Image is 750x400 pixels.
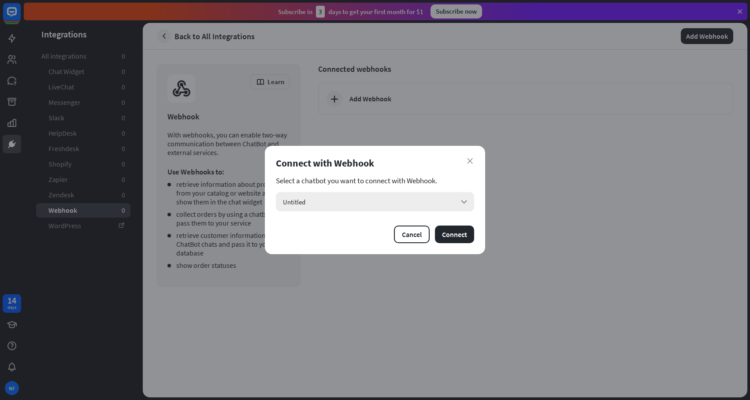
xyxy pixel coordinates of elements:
i: close [467,158,473,164]
div: Connect with Webhook [276,157,474,169]
section: Select a chatbot you want to connect with Webhook. [276,176,474,185]
button: Connect [435,226,474,243]
i: arrow_down [459,197,469,207]
span: Untitled [283,198,305,206]
button: Open LiveChat chat widget [7,4,33,30]
button: Cancel [394,226,430,243]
